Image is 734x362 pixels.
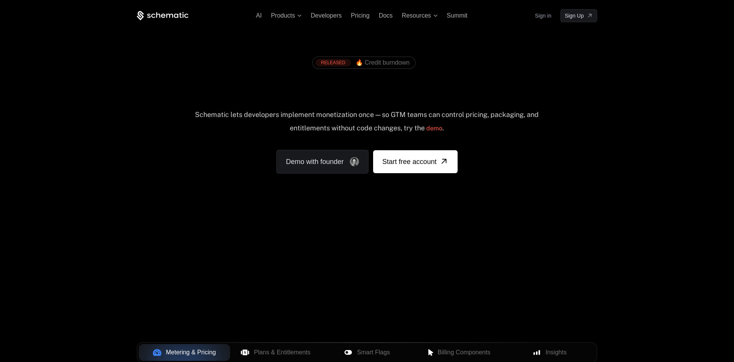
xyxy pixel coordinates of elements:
button: Insights [504,344,595,361]
button: Plans & Entitlements [230,344,322,361]
a: Summit [447,12,468,19]
a: Demo with founder, ,[object Object] [276,150,369,174]
span: Products [271,12,295,19]
a: Developers [311,12,342,19]
span: Plans & Entitlements [254,348,310,357]
img: Founder [350,157,359,166]
span: Resources [402,12,431,19]
a: [object Object] [560,9,597,22]
span: Smart Flags [357,348,390,357]
span: Insights [546,348,567,357]
span: 🔥 Credit burndown [356,59,410,66]
button: Metering & Pricing [139,344,230,361]
a: [object Object],[object Object] [315,59,409,67]
a: demo [426,119,442,138]
button: Billing Components [412,344,504,361]
span: Billing Components [438,348,490,357]
div: RELEASED [315,59,351,67]
a: AI [256,12,262,19]
a: [object Object] [373,150,458,173]
a: Pricing [351,12,370,19]
span: Start free account [382,156,437,167]
a: Docs [379,12,393,19]
button: Smart Flags [322,344,413,361]
a: Sign in [535,10,551,22]
div: Schematic lets developers implement monetization once — so GTM teams can control pricing, packagi... [194,110,539,138]
span: Metering & Pricing [166,348,216,357]
span: Sign Up [565,12,584,19]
